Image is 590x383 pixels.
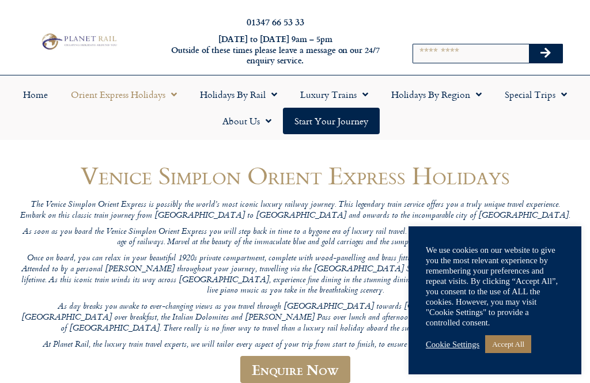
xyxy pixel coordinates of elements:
[211,108,283,134] a: About Us
[18,253,572,297] p: Once on board, you can relax in your beautiful 1920s private compartment, complete with wood-pane...
[426,245,564,328] div: We use cookies on our website to give you the most relevant experience by remembering your prefer...
[188,81,289,108] a: Holidays by Rail
[18,340,572,351] p: At Planet Rail, the luxury train travel experts, we will tailor every aspect of your trip from st...
[283,108,380,134] a: Start your Journey
[247,15,304,28] a: 01347 66 53 33
[240,356,350,383] a: Enquire Now
[289,81,380,108] a: Luxury Trains
[59,81,188,108] a: Orient Express Holidays
[18,162,572,189] h1: Venice Simplon Orient Express Holidays
[485,335,531,353] a: Accept All
[18,227,572,248] p: As soon as you board the Venice Simplon Orient Express you will step back in time to a bygone era...
[426,339,479,350] a: Cookie Settings
[380,81,493,108] a: Holidays by Region
[18,200,572,221] p: The Venice Simplon Orient Express is possibly the world’s most iconic luxury railway journey. Thi...
[529,44,562,63] button: Search
[12,81,59,108] a: Home
[18,302,572,334] p: As day breaks you awake to ever-changing views as you travel through [GEOGRAPHIC_DATA] towards [G...
[160,34,391,66] h6: [DATE] to [DATE] 9am – 5pm Outside of these times please leave a message on our 24/7 enquiry serv...
[39,32,119,51] img: Planet Rail Train Holidays Logo
[6,81,584,134] nav: Menu
[493,81,578,108] a: Special Trips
